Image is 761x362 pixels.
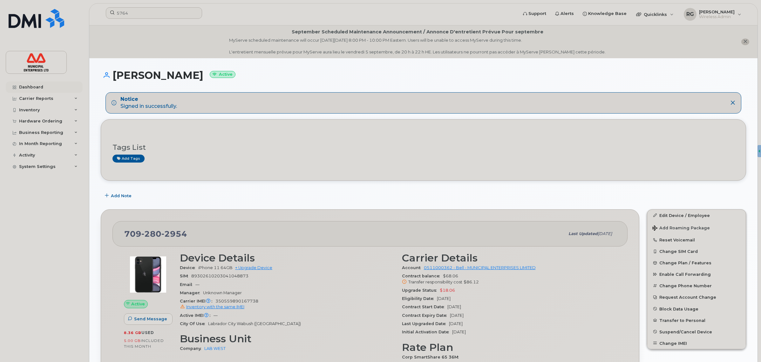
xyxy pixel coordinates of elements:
span: Carrier IMEI [180,299,215,303]
button: Transfer to Personal [647,315,746,326]
span: Unknown Manager [203,290,242,295]
button: Enable Call Forwarding [647,268,746,280]
a: Add tags [112,155,145,163]
span: Change Plan / Features [659,261,711,265]
span: Active IMEI [180,313,214,318]
span: Transfer responsibility cost [408,280,462,284]
strong: Notice [120,96,177,103]
span: Add Note [111,193,132,199]
span: Inventory with the same IMEI [186,304,244,309]
span: [DATE] [450,313,464,318]
h1: [PERSON_NAME] [101,70,746,81]
span: 280 [141,229,161,239]
span: Account [402,265,424,270]
a: 0511000362 - Bell - MUNICIPAL ENTERPRISES LIMITED [424,265,536,270]
span: [DATE] [437,296,451,301]
span: Labrador City Wabush ([GEOGRAPHIC_DATA]) [208,321,301,326]
a: LAB WEST [204,346,226,351]
span: 2954 [161,229,187,239]
span: Eligibility Date [402,296,437,301]
span: 8.36 GB [124,331,141,335]
a: + Upgrade Device [235,265,272,270]
div: Signed in successfully. [120,96,177,110]
span: Last updated [568,231,598,236]
button: Change SIM Card [647,246,746,257]
span: SIM [180,274,191,278]
span: $18.06 [440,288,455,293]
h3: Rate Plan [402,342,616,353]
span: Email [180,282,195,287]
span: used [141,330,154,335]
span: Suspend/Cancel Device [659,329,712,334]
span: [DATE] [452,330,466,334]
img: iPhone_11.jpg [129,255,167,294]
span: Initial Activation Date [402,330,452,334]
span: included this month [124,338,164,349]
button: Reset Voicemail [647,234,746,246]
span: City Of Use [180,321,208,326]
span: 350559890167738 [180,299,394,310]
small: Active [210,71,235,78]
span: Device [180,265,198,270]
span: Company [180,346,204,351]
span: $86.12 [464,280,479,284]
span: [DATE] [449,321,463,326]
button: Change Phone Number [647,280,746,291]
span: Manager [180,290,203,295]
span: Last Upgraded Date [402,321,449,326]
a: Edit Device / Employee [647,210,746,221]
button: Request Account Change [647,291,746,303]
button: Add Roaming Package [647,221,746,234]
div: September Scheduled Maintenance Announcement / Annonce D'entretient Prévue Pour septembre [292,29,543,35]
span: 709 [124,229,187,239]
button: Block Data Usage [647,303,746,315]
span: Contract Expiry Date [402,313,450,318]
span: $68.06 [402,274,616,285]
span: Enable Call Forwarding [659,272,711,277]
span: Upgrade Status [402,288,440,293]
span: Corp SmartShare 65 36M [402,355,462,359]
span: iPhone 11 64GB [198,265,233,270]
span: [DATE] [598,231,612,236]
span: 5.00 GB [124,338,141,343]
h3: Carrier Details [402,252,616,264]
h3: Business Unit [180,333,394,345]
button: close notification [741,38,749,45]
span: Contract balance [402,274,443,278]
a: Inventory with the same IMEI [180,304,244,309]
button: Suspend/Cancel Device [647,326,746,338]
span: Add Roaming Package [652,226,710,232]
span: [DATE] [447,304,461,309]
button: Change Plan / Features [647,257,746,268]
button: Send Message [124,313,173,325]
button: Add Note [101,190,137,202]
div: MyServe scheduled maintenance will occur [DATE][DATE] 8:00 PM - 10:00 PM Eastern. Users will be u... [229,37,606,55]
span: Active [131,301,145,307]
span: — [195,282,200,287]
h3: Device Details [180,252,394,264]
span: Send Message [134,316,167,322]
span: Contract Start Date [402,304,447,309]
button: Change IMEI [647,338,746,349]
span: — [214,313,218,318]
span: 89302610203041048873 [191,274,248,278]
h3: Tags List [112,143,734,151]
